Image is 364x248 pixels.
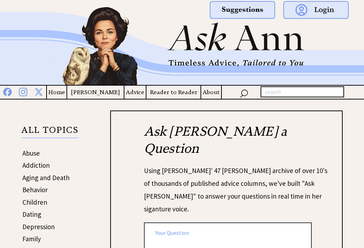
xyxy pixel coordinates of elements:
[201,88,221,97] a: About
[144,123,330,164] h2: Ask [PERSON_NAME] a Question
[22,173,70,182] a: Aging and Death
[22,149,40,157] a: Abuse
[210,1,275,19] img: suggestions.png
[146,88,200,97] a: Reader to Reader
[34,86,43,96] img: x%20blue.png
[144,164,330,222] div: Using [PERSON_NAME]' 47 [PERSON_NAME] archive of over 10's of thousands of published advice colum...
[22,222,55,231] a: Depression
[22,161,50,169] a: Addiction
[47,88,66,97] a: Home
[22,185,48,194] a: Behavior
[22,210,41,219] a: Dating
[240,88,248,98] img: search_nav.png
[67,88,123,97] a: [PERSON_NAME]
[124,88,146,97] a: Advice
[261,86,344,98] input: search
[283,1,349,19] img: login.png
[3,86,12,96] img: facebook%20blue.png
[22,234,41,243] a: Family
[22,198,47,206] a: Children
[19,86,27,96] img: instagram%20blue.png
[21,126,79,138] p: ALL TOPICS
